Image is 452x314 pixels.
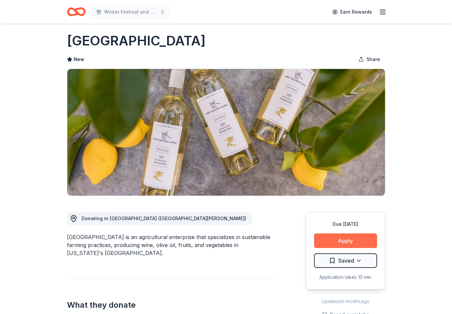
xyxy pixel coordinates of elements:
span: Saved [338,256,354,265]
span: Share [366,55,380,63]
div: Application takes 10 min [314,273,377,281]
h2: What they donate [67,300,274,310]
button: Winter Festival and Silent Auction [91,5,170,19]
button: Share [353,53,385,66]
div: Updated 4 months ago [306,297,385,305]
a: Home [67,4,86,20]
img: Image for Long Meadow Ranch [67,69,385,196]
span: Donating in [GEOGRAPHIC_DATA] ([GEOGRAPHIC_DATA][PERSON_NAME]) [82,216,246,221]
span: Winter Festival and Silent Auction [104,8,157,16]
a: Earn Rewards [328,6,376,18]
button: Saved [314,253,377,268]
div: [GEOGRAPHIC_DATA] is an agricultural enterprise that specializes in sustainable farming practices... [67,233,274,257]
div: Due [DATE] [314,220,377,228]
h1: [GEOGRAPHIC_DATA] [67,31,206,50]
span: New [74,55,84,63]
button: Apply [314,233,377,248]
